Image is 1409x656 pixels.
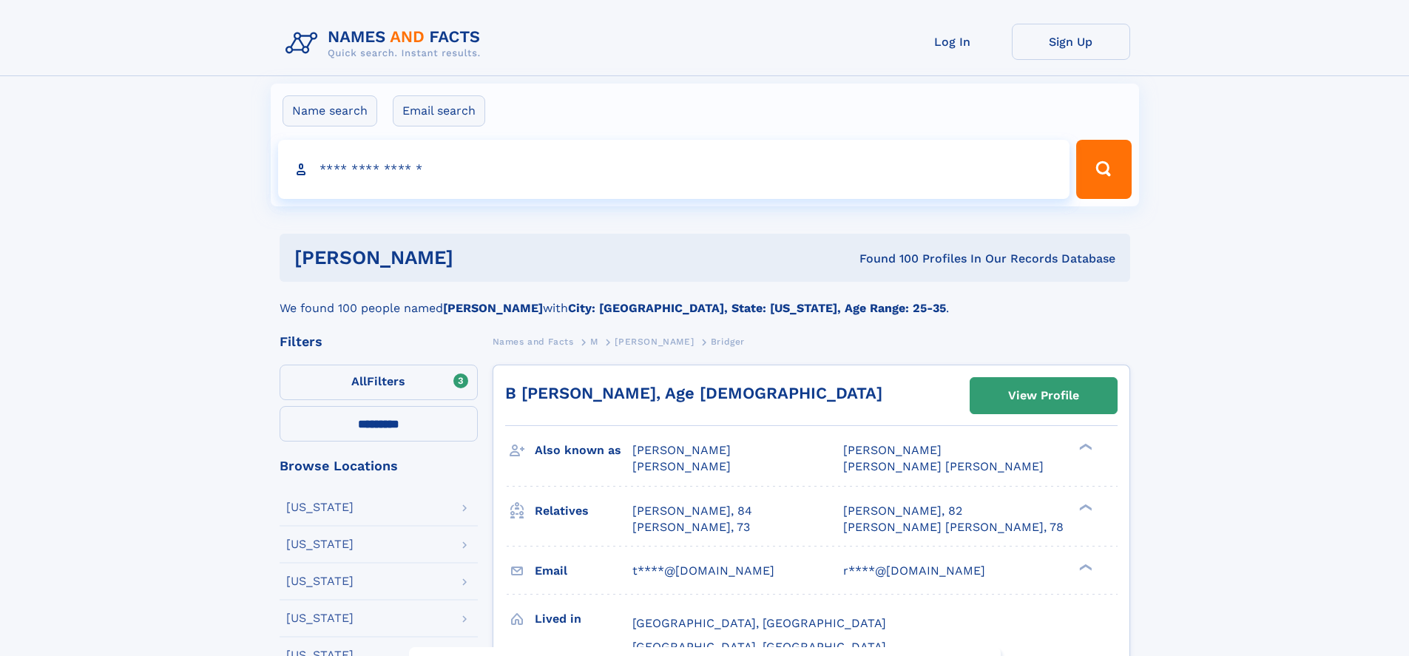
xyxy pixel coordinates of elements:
[843,459,1044,473] span: [PERSON_NAME] [PERSON_NAME]
[615,332,694,351] a: [PERSON_NAME]
[1075,442,1093,452] div: ❯
[568,301,946,315] b: City: [GEOGRAPHIC_DATA], State: [US_STATE], Age Range: 25-35
[280,459,478,473] div: Browse Locations
[1008,379,1079,413] div: View Profile
[893,24,1012,60] a: Log In
[283,95,377,126] label: Name search
[443,301,543,315] b: [PERSON_NAME]
[656,251,1115,267] div: Found 100 Profiles In Our Records Database
[280,365,478,400] label: Filters
[632,459,731,473] span: [PERSON_NAME]
[351,374,367,388] span: All
[493,332,574,351] a: Names and Facts
[632,443,731,457] span: [PERSON_NAME]
[970,378,1117,413] a: View Profile
[711,337,745,347] span: Bridger
[1075,502,1093,512] div: ❯
[286,538,354,550] div: [US_STATE]
[590,332,598,351] a: M
[535,498,632,524] h3: Relatives
[286,501,354,513] div: [US_STATE]
[843,443,942,457] span: [PERSON_NAME]
[286,612,354,624] div: [US_STATE]
[1075,562,1093,572] div: ❯
[294,248,657,267] h1: [PERSON_NAME]
[1076,140,1131,199] button: Search Button
[843,519,1064,535] a: [PERSON_NAME] [PERSON_NAME], 78
[535,558,632,584] h3: Email
[632,640,886,654] span: [GEOGRAPHIC_DATA], [GEOGRAPHIC_DATA]
[843,503,962,519] a: [PERSON_NAME], 82
[278,140,1070,199] input: search input
[280,282,1130,317] div: We found 100 people named with .
[535,438,632,463] h3: Also known as
[1012,24,1130,60] a: Sign Up
[590,337,598,347] span: M
[615,337,694,347] span: [PERSON_NAME]
[632,503,752,519] a: [PERSON_NAME], 84
[280,335,478,348] div: Filters
[632,519,750,535] a: [PERSON_NAME], 73
[286,575,354,587] div: [US_STATE]
[505,384,882,402] a: B [PERSON_NAME], Age [DEMOGRAPHIC_DATA]
[280,24,493,64] img: Logo Names and Facts
[632,616,886,630] span: [GEOGRAPHIC_DATA], [GEOGRAPHIC_DATA]
[535,606,632,632] h3: Lived in
[393,95,485,126] label: Email search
